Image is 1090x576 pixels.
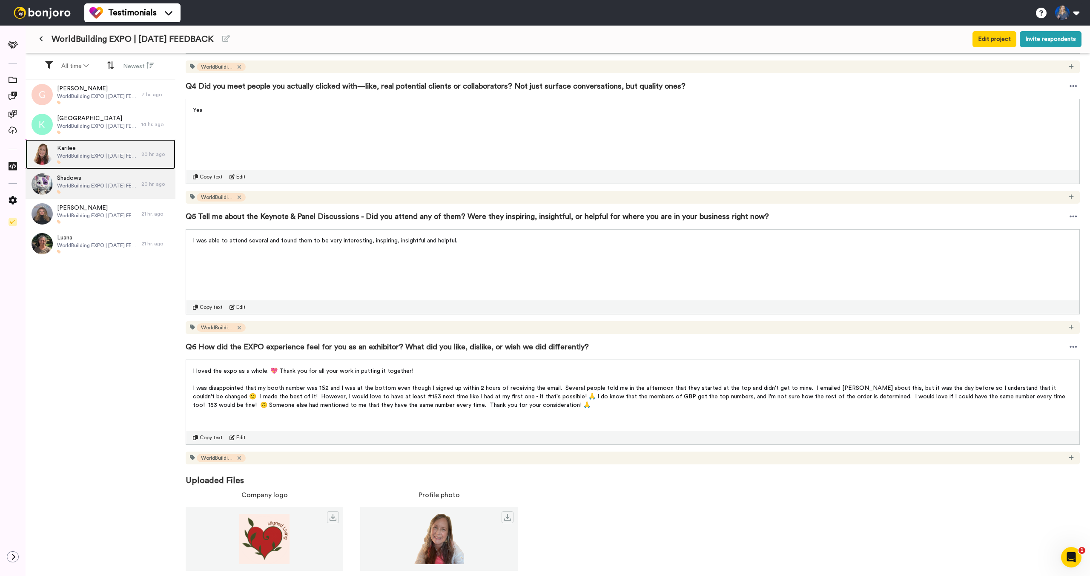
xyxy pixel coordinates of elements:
[57,233,137,242] span: Luana
[57,114,137,123] span: [GEOGRAPHIC_DATA]
[26,109,175,139] a: [GEOGRAPHIC_DATA]WorldBuilding EXPO | [DATE] FEEDBACK14 hr. ago
[141,181,171,187] div: 20 hr. ago
[972,31,1016,47] button: Edit project
[118,58,159,74] button: Newest
[186,80,686,92] span: Q4 Did you meet people you actually clicked with—like, real potential clients or collaborators? N...
[241,490,288,500] span: Company logo
[201,63,235,70] span: WorldBuildingEXPO
[57,182,137,189] span: WorldBuilding EXPO | [DATE] FEEDBACK
[32,114,53,135] img: k.png
[193,238,457,244] span: I was able to attend several and found them to be very interesting, inspiring, insightful and hel...
[1020,31,1081,47] button: Invite respondents
[32,173,53,195] img: 0d83f7a9-6b14-473a-adb0-193112f1df23.jpeg
[141,240,171,247] div: 21 hr. ago
[57,174,137,182] span: Shadows
[186,210,769,222] span: Q5 Tell me about the Keynote & Panel Discussions - Did you attend any of them? Were they inspirin...
[193,385,1067,408] span: I was disappointed that my booth number was 162 and I was at the bottom even though I signed up w...
[57,84,137,93] span: [PERSON_NAME]
[1061,547,1081,567] iframe: Intercom live chat
[186,341,589,353] span: Q6 How did the EXPO experience feel for you as an exhibitor? What did you like, dislike, or wish ...
[26,199,175,229] a: [PERSON_NAME]WorldBuilding EXPO | [DATE] FEEDBACK21 hr. ago
[57,93,137,100] span: WorldBuilding EXPO | [DATE] FEEDBACK
[56,58,94,74] button: All time
[26,229,175,259] a: LuanaWorldBuilding EXPO | [DATE] FEEDBACK21 hr. ago
[236,434,246,441] span: Edit
[236,304,246,311] span: Edit
[57,212,137,219] span: WorldBuilding EXPO | [DATE] FEEDBACK
[108,7,157,19] span: Testimonials
[236,173,246,180] span: Edit
[360,514,518,564] img: 4cab479a-aaf2-4853-b85d-d395ee55eefb.png
[193,368,413,374] span: I loved the expo as a whole. 💖 Thank you for all your work in putting it together!
[186,464,1080,487] span: Uploaded Files
[200,304,223,311] span: Copy text
[9,218,17,226] img: Checklist.svg
[201,194,235,201] span: WorldBuildingEXPO
[141,210,171,217] div: 21 hr. ago
[1079,547,1085,554] span: 1
[419,490,460,500] span: Profile photo
[57,153,137,159] span: WorldBuilding EXPO | [DATE] FEEDBACK
[200,173,223,180] span: Copy text
[32,233,53,254] img: 4ccbde3d-66c5-4862-b6f0-3132448235bf.jpeg
[10,7,74,19] img: bj-logo-header-white.svg
[57,144,137,153] span: Karilee
[200,434,223,441] span: Copy text
[89,6,103,20] img: tm-color.svg
[201,455,235,461] span: WorldBuildingEXPO
[141,121,171,128] div: 14 hr. ago
[32,84,53,105] img: g.png
[57,123,137,130] span: WorldBuilding EXPO | [DATE] FEEDBACK
[57,204,137,212] span: [PERSON_NAME]
[141,91,171,98] div: 7 hr. ago
[201,324,235,331] span: WorldBuildingEXPO
[186,514,343,564] img: c3b8f44a-8e47-4174-8bec-f86c7159a017.png
[32,144,53,165] img: 4cab479a-aaf2-4853-b85d-d395ee55eefb.png
[141,151,171,158] div: 20 hr. ago
[26,80,175,109] a: [PERSON_NAME]WorldBuilding EXPO | [DATE] FEEDBACK7 hr. ago
[193,107,203,113] span: Yes
[57,242,137,249] span: WorldBuilding EXPO | [DATE] FEEDBACK
[26,139,175,169] a: KarileeWorldBuilding EXPO | [DATE] FEEDBACK20 hr. ago
[52,33,214,45] span: WorldBuilding EXPO | [DATE] FEEDBACK
[26,169,175,199] a: ShadowsWorldBuilding EXPO | [DATE] FEEDBACK20 hr. ago
[32,203,53,225] img: 38d45eaf-e5e9-48a8-8f24-2746ded53dd2.png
